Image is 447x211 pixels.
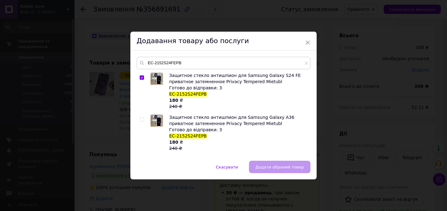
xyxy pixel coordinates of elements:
span: Защитное стекло антишпион для Samsung Galaxy S24 FE приватное затемненное Privacy Tempered Mietubl [169,73,301,84]
img: Защитное стекло антишпион для Samsung Galaxy S24 FE приватное затемненное Privacy Tempered Mietubl [151,72,163,85]
div: Готово до відправки: 3 [169,127,307,133]
span: × [305,37,310,48]
img: Защитное стекло антишпион для Samsung Galaxy A36 приватное затемненное Privacy Tempered Mietubl [151,114,163,127]
div: ₴ [169,97,307,110]
button: Скасувати [209,161,244,173]
span: ЕС-2152S24FEPB [169,92,207,97]
div: Додавання товару або послуги [130,32,317,51]
b: 180 [169,98,178,103]
span: Защитное стекло антишпион для Samsung Galaxy A36 приватное затемненное Privacy Tempered Mietubl [169,115,294,126]
span: 240 ₴ [169,146,182,151]
span: ЕС-2152S24FEPB [169,133,207,138]
input: Пошук за товарами та послугами [137,57,310,69]
span: 240 ₴ [169,104,182,109]
span: Скасувати [216,165,238,169]
div: ₴ [169,139,307,151]
b: 180 [169,140,178,145]
div: Готово до відправки: 3 [169,85,307,91]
